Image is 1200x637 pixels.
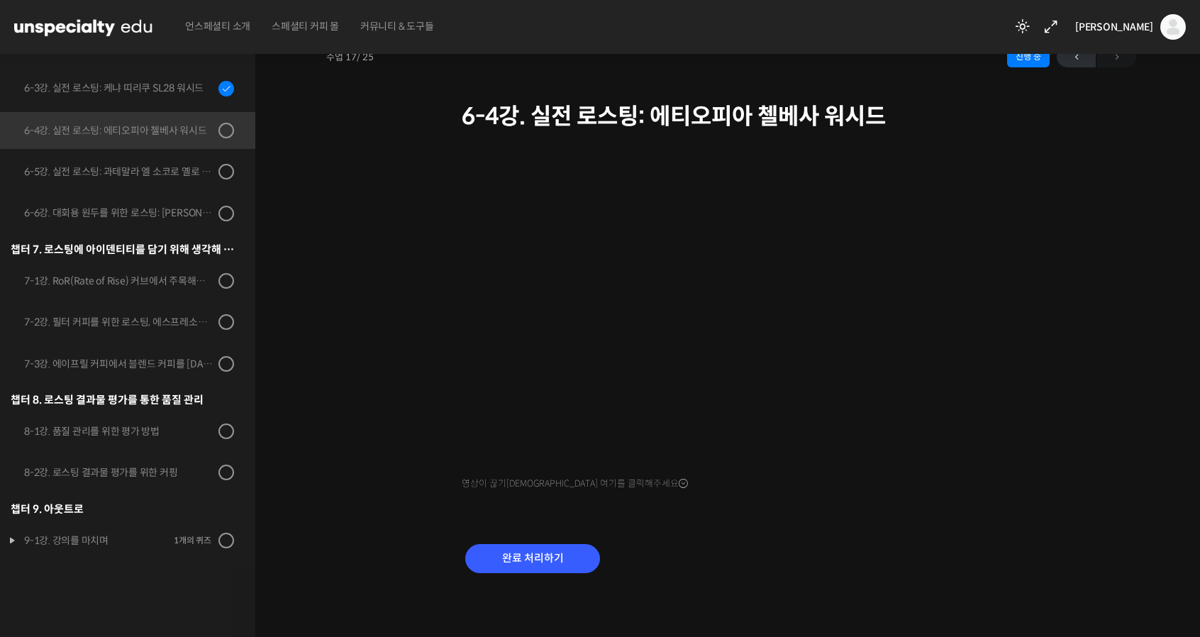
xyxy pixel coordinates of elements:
[11,390,234,409] div: 챕터 8. 로스팅 결과물 평가를 통한 품질 관리
[24,273,214,289] div: 7-1강. RoR(Rate of Rise) 커브에서 주목해야 할 포인트들
[4,450,94,485] a: 홈
[1075,21,1153,33] span: [PERSON_NAME]
[45,471,53,482] span: 홈
[1057,48,1096,67] span: ←
[465,544,600,573] input: 완료 처리하기
[183,450,272,485] a: 설정
[1007,46,1050,67] div: 진행 중
[24,314,214,330] div: 7-2강. 필터 커피를 위한 로스팅, 에스프레소를 위한 로스팅, 그리고 옴니 로스트
[24,205,214,221] div: 6-6강. 대회용 원두를 위한 로스팅: [PERSON_NAME]
[326,52,374,62] span: 수업 17
[357,51,374,63] span: / 25
[94,450,183,485] a: 대화
[24,465,214,480] div: 8-2강. 로스팅 결과물 평가를 위한 커핑
[24,164,214,179] div: 6-5강. 실전 로스팅: 과테말라 엘 소코로 옐로 버번 워시드
[11,499,234,519] div: 챕터 9. 아웃트로
[11,240,234,259] div: 챕터 7. 로스팅에 아이덴티티를 담기 위해 생각해 볼 만한 주제들
[24,80,214,96] div: 6-3강. 실전 로스팅: 케냐 띠리쿠 SL28 워시드
[130,472,147,483] span: 대화
[24,123,214,138] div: 6-4강. 실전 로스팅: 에티오피아 첼베사 워시드
[24,423,214,439] div: 8-1강. 품질 관리를 위한 평가 방법
[24,533,170,548] div: 9-1강. 강의를 마치며
[462,103,1001,130] h1: 6-4강. 실전 로스팅: 에티오피아 첼베사 워시드
[1057,46,1096,67] a: ←이전
[24,356,214,372] div: 7-3강. 에이프릴 커피에서 블렌드 커피를 [DATE] 않는 이유
[174,533,211,547] div: 1개의 퀴즈
[219,471,236,482] span: 설정
[462,478,688,489] span: 영상이 끊기[DEMOGRAPHIC_DATA] 여기를 클릭해주세요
